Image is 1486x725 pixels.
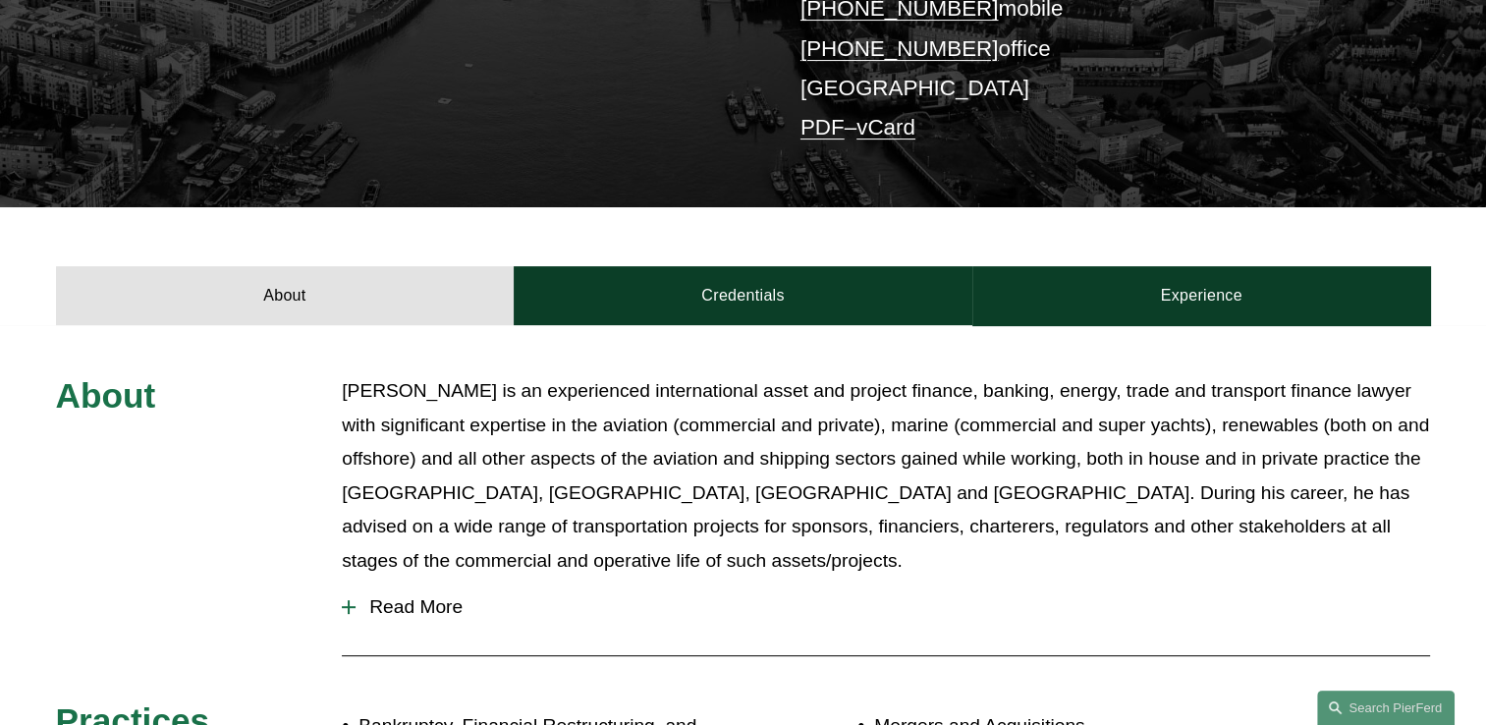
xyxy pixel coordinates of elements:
[56,376,156,415] span: About
[514,266,972,325] a: Credentials
[972,266,1431,325] a: Experience
[342,582,1430,633] button: Read More
[1317,691,1455,725] a: Search this site
[342,374,1430,578] p: [PERSON_NAME] is an experienced international asset and project finance, banking, energy, trade a...
[56,266,515,325] a: About
[800,36,999,61] a: [PHONE_NUMBER]
[356,596,1430,618] span: Read More
[856,115,915,139] a: vCard
[800,115,845,139] a: PDF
